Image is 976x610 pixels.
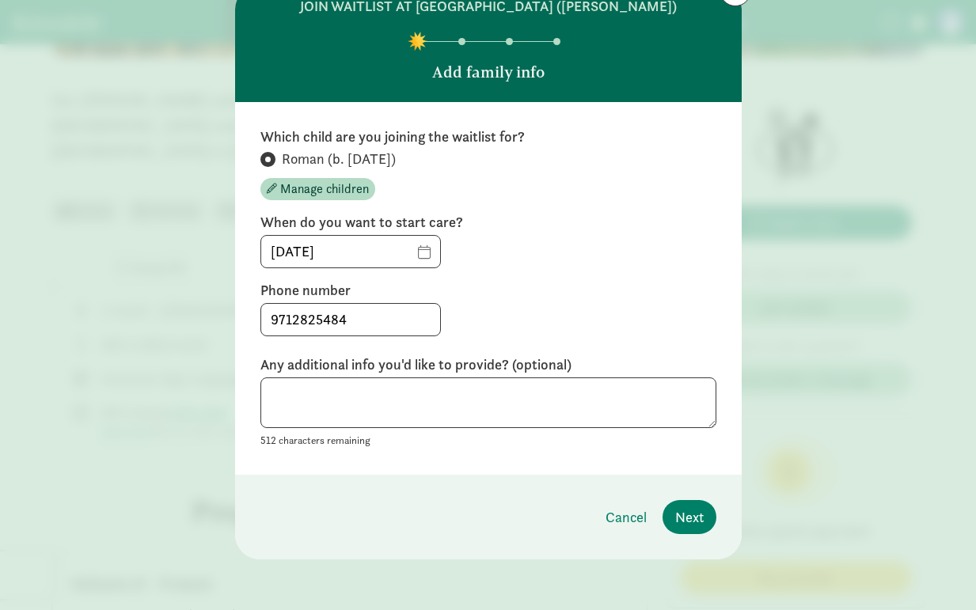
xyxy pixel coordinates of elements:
button: Manage children [260,178,375,200]
button: Cancel [593,500,659,534]
label: Phone number [260,281,716,300]
span: Cancel [606,506,647,528]
label: When do you want to start care? [260,213,716,232]
span: Manage children [280,180,369,199]
label: Any additional info you'd like to provide? (optional) [260,355,716,374]
p: Add family info [432,61,545,83]
span: Next [675,506,704,528]
button: Next [663,500,716,534]
span: Roman (b. [DATE]) [282,150,396,169]
small: 512 characters remaining [260,434,370,447]
input: 5555555555 [261,304,440,335]
label: Which child are you joining the waitlist for? [260,127,716,146]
